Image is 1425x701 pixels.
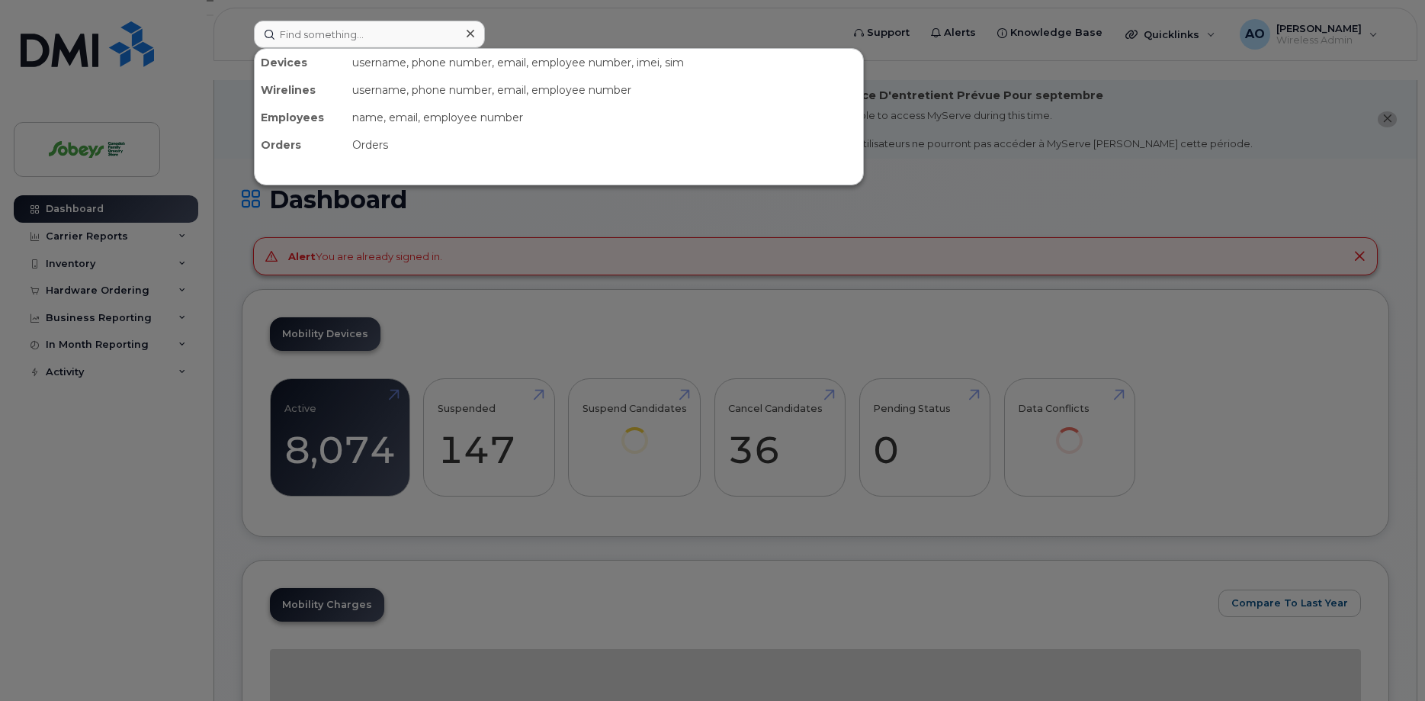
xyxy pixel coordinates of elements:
[255,131,346,159] div: Orders
[346,104,863,131] div: name, email, employee number
[255,104,346,131] div: Employees
[255,76,346,104] div: Wirelines
[346,131,863,159] div: Orders
[346,76,863,104] div: username, phone number, email, employee number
